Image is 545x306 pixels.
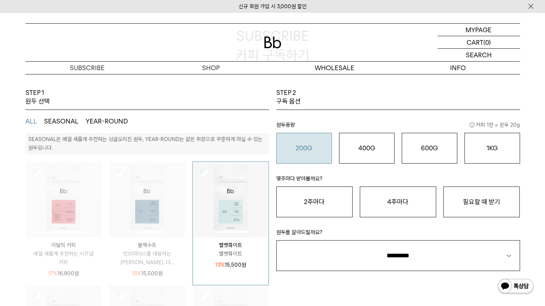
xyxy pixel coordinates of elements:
[276,186,353,217] button: 2주마다
[109,249,185,267] p: 빈브라더스를 대표하는 [PERSON_NAME]. 다...
[193,249,268,258] p: 벨벳화이트
[25,62,149,74] a: SUBSCRIBE
[273,62,396,74] p: WHOLESALE
[26,162,101,237] img: 상품이미지
[109,241,185,249] p: 블랙수트
[132,270,141,277] span: 13%
[487,144,498,152] o: 1KG
[276,174,520,186] p: 몇주마다 받아볼까요?
[438,36,520,49] a: CART (0)
[465,24,492,36] p: MYPAGE
[467,36,483,48] p: CART
[149,62,273,74] a: SHOP
[86,117,128,126] button: YEAR-ROUND
[443,186,520,217] button: 필요할 때 받기
[193,241,268,249] p: 벨벳화이트
[25,88,50,106] p: STEP 1 원두 선택
[276,121,520,133] p: 원두용량
[239,3,307,10] a: 신규 회원 가입 시 3,000원 할인
[358,144,375,152] o: 400G
[464,133,520,164] button: 1KG
[158,270,162,277] span: 원
[360,186,436,217] button: 4주마다
[193,162,268,237] img: 상품이미지
[215,261,246,269] p: 15,500
[48,269,79,278] p: 16,900
[466,49,492,61] p: SEARCH
[132,269,162,278] p: 15,500
[48,270,57,277] span: 17%
[215,262,225,268] span: 13%
[276,228,520,240] p: 원두를 갈아드릴까요?
[26,241,101,249] p: 이달의 커피
[25,117,37,126] button: ALL
[74,270,79,277] span: 원
[26,249,101,267] p: 매월 새롭게 추천하는 시즈널 커피
[469,121,520,129] span: 커피 1잔 = 윈두 20g
[264,37,281,48] img: 로고
[396,62,520,74] p: INFO
[296,144,312,152] o: 200G
[421,144,438,152] o: 600G
[483,36,491,48] p: (0)
[276,133,332,164] button: 200G
[497,278,534,295] img: 카카오톡 채널 1:1 채팅 버튼
[109,162,185,237] img: 상품이미지
[276,88,301,106] p: STEP 2 구독 옵션
[438,24,520,36] a: MYPAGE
[242,262,246,268] span: 원
[44,117,78,126] button: SEASONAL
[339,133,395,164] button: 400G
[402,133,457,164] button: 600G
[28,136,263,151] p: SEASONAL은 매월 새롭게 추천하는 싱글오리진 원두, YEAR-ROUND는 같은 취향으로 꾸준하게 마실 수 있는 원두입니다.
